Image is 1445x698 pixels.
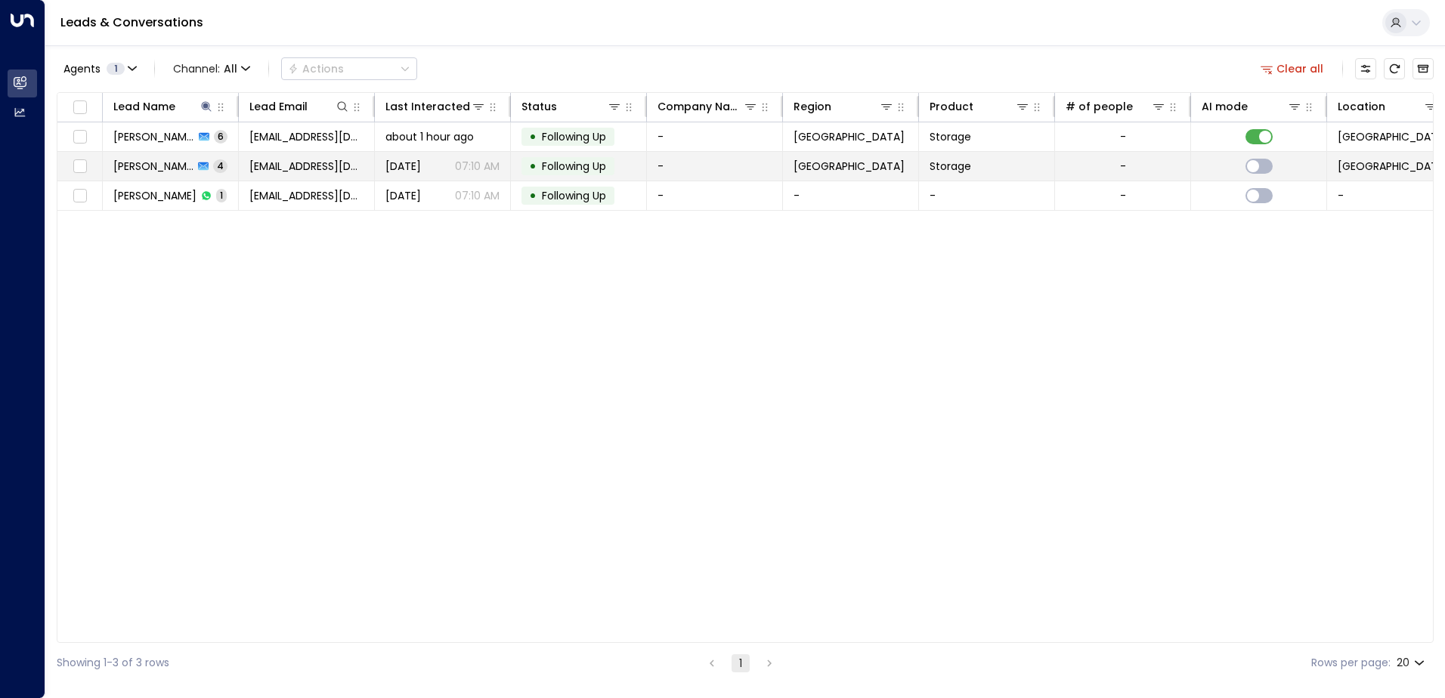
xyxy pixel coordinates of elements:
[930,129,971,144] span: Storage
[70,128,89,147] span: Toggle select row
[213,159,227,172] span: 4
[281,57,417,80] div: Button group with a nested menu
[113,129,194,144] span: Manu Babu
[385,97,470,116] div: Last Interacted
[1311,655,1391,671] label: Rows per page:
[249,97,308,116] div: Lead Email
[930,97,973,116] div: Product
[385,129,474,144] span: about 1 hour ago
[1338,97,1438,116] div: Location
[919,181,1055,210] td: -
[70,187,89,205] span: Toggle select row
[1338,97,1385,116] div: Location
[542,159,606,174] span: Following Up
[794,97,831,116] div: Region
[167,58,256,79] button: Channel:All
[113,188,196,203] span: Manu Babu
[249,159,364,174] span: mailmanubabu@gmail.com
[224,63,237,75] span: All
[249,129,364,144] span: mailmanubabu@gmail.com
[70,98,89,117] span: Toggle select all
[542,129,606,144] span: Following Up
[1120,188,1126,203] div: -
[167,58,256,79] span: Channel:
[249,188,364,203] span: mailmanubabu@gmail.com
[930,159,971,174] span: Storage
[63,63,101,74] span: Agents
[288,62,344,76] div: Actions
[113,97,214,116] div: Lead Name
[647,181,783,210] td: -
[1066,97,1133,116] div: # of people
[57,58,142,79] button: Agents1
[385,159,421,174] span: Jun 30, 2025
[57,655,169,671] div: Showing 1-3 of 3 rows
[1413,58,1434,79] button: Archived Leads
[529,124,537,150] div: •
[1384,58,1405,79] span: Refresh
[281,57,417,80] button: Actions
[794,159,905,174] span: London
[1397,652,1428,674] div: 20
[60,14,203,31] a: Leads & Conversations
[385,97,486,116] div: Last Interacted
[658,97,743,116] div: Company Name
[521,97,557,116] div: Status
[1255,58,1330,79] button: Clear all
[529,153,537,179] div: •
[1202,97,1302,116] div: AI mode
[542,188,606,203] span: Following Up
[1120,129,1126,144] div: -
[647,122,783,151] td: -
[732,654,750,672] button: page 1
[455,159,500,174] p: 07:10 AM
[107,63,125,75] span: 1
[70,157,89,176] span: Toggle select row
[216,189,227,202] span: 1
[794,129,905,144] span: London
[783,181,919,210] td: -
[702,653,779,672] nav: pagination navigation
[930,97,1030,116] div: Product
[113,159,193,174] span: Manu Babu
[794,97,894,116] div: Region
[249,97,350,116] div: Lead Email
[647,152,783,181] td: -
[214,130,227,143] span: 6
[385,188,421,203] span: Jun 27, 2025
[1355,58,1376,79] button: Customize
[455,188,500,203] p: 07:10 AM
[1066,97,1166,116] div: # of people
[521,97,622,116] div: Status
[113,97,175,116] div: Lead Name
[658,97,758,116] div: Company Name
[1202,97,1248,116] div: AI mode
[529,183,537,208] div: •
[1120,159,1126,174] div: -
